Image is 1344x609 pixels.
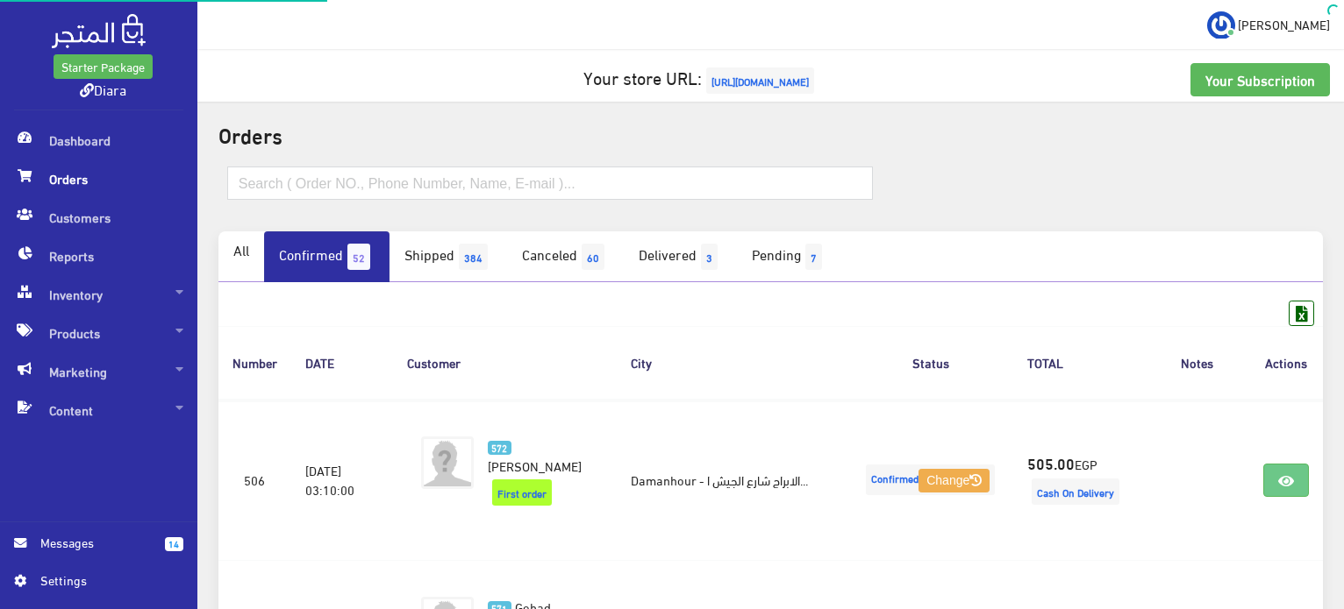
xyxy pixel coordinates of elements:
[14,159,183,198] span: Orders
[507,231,624,282] a: Canceled60
[421,436,474,489] img: avatar.png
[488,453,582,478] span: [PERSON_NAME]
[1032,478,1119,505] span: Cash On Delivery
[1249,326,1323,399] th: Actions
[227,166,873,200] input: Search ( Order NO., Phone Number, Name, E-mail )...
[218,326,291,399] th: Number
[14,352,183,391] span: Marketing
[706,67,814,94] span: [URL][DOMAIN_NAME]
[14,314,183,352] span: Products
[737,231,841,282] a: Pending7
[1013,400,1145,561] td: EGP
[1207,11,1330,39] a: ... [PERSON_NAME]
[165,537,183,551] span: 14
[14,533,183,570] a: 14 Messages
[1207,11,1235,39] img: ...
[1145,326,1249,399] th: Notes
[291,326,393,399] th: DATE
[805,244,822,270] span: 7
[218,123,1323,145] h2: Orders
[583,60,819,93] a: Your store URL:[URL][DOMAIN_NAME]
[264,231,390,282] a: Confirmed52
[14,391,183,429] span: Content
[390,231,507,282] a: Shipped384
[1027,451,1075,474] strong: 505.00
[14,237,183,275] span: Reports
[701,244,718,270] span: 3
[14,275,183,314] span: Inventory
[1013,326,1145,399] th: TOTAL
[40,570,168,590] span: Settings
[80,76,126,102] a: Diara
[393,326,617,399] th: Customer
[492,479,552,506] span: First order
[617,400,847,561] td: Damanhour - الابراج شارع الجيش ا...
[919,469,990,493] button: Change
[218,400,291,561] td: 506
[14,570,183,598] a: Settings
[54,54,153,79] a: Starter Package
[459,244,488,270] span: 384
[624,231,737,282] a: Delivered3
[347,244,370,270] span: 52
[40,533,151,552] span: Messages
[291,400,393,561] td: [DATE] 03:10:00
[847,326,1013,399] th: Status
[218,231,264,268] a: All
[14,198,183,237] span: Customers
[1238,13,1330,35] span: [PERSON_NAME]
[866,464,995,495] span: Confirmed
[52,14,146,48] img: .
[1190,63,1330,96] a: Your Subscription
[617,326,847,399] th: City
[488,436,589,475] a: 572 [PERSON_NAME]
[582,244,604,270] span: 60
[14,121,183,159] span: Dashboard
[488,441,511,456] span: 572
